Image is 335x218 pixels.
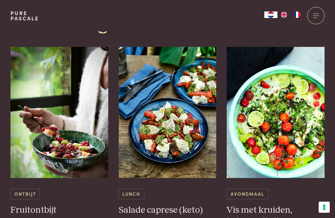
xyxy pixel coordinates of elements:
a: NL [264,11,277,18]
img: Salade caprese (keto) [119,47,217,178]
span: Ontbijt [10,188,40,199]
div: Language [264,11,277,18]
a: FR [291,11,304,18]
a: Salade caprese (keto) Lunch Salade caprese (keto) [119,47,217,216]
img: Vis met kruiden, kokosmelk, limoen en tomaatjes (keto) [227,47,325,178]
ul: Language list [277,11,304,18]
h3: Salade caprese (keto) [119,205,217,216]
aside: Language selected: Nederlands [264,11,304,18]
button: Uw voorkeuren voor toestemming voor trackingtechnologieën [319,202,330,213]
a: EN [277,11,291,18]
span: Lunch [119,188,144,199]
a: Fruitontbijt Ontbijt Fruitontbijt [10,47,108,216]
img: Fruitontbijt [10,47,108,178]
a: PurePascale [10,10,39,21]
span: Avondmaal [227,188,268,199]
h3: Fruitontbijt [10,205,108,216]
